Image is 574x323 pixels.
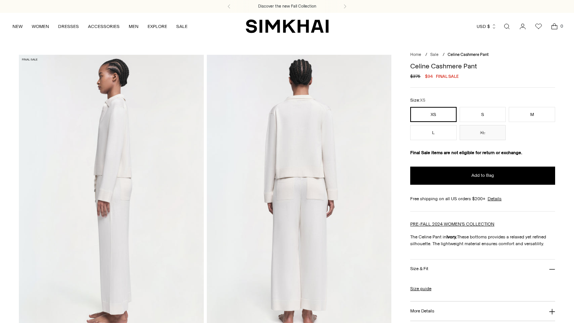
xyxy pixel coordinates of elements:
a: Wishlist [531,19,546,34]
button: More Details [410,301,555,321]
span: Add to Bag [471,172,494,179]
a: Sale [430,52,439,57]
button: S [460,107,506,122]
a: DRESSES [58,18,79,35]
p: The Celine Pant in These bottoms provides a relaxed yet refined silhouette. The lightweight mater... [410,233,555,247]
button: Add to Bag [410,167,555,185]
nav: breadcrumbs [410,52,555,58]
strong: Ivory. [446,234,457,240]
div: Free shipping on all US orders $200+ [410,195,555,202]
button: L [410,125,457,140]
label: Size: [410,97,425,104]
a: Details [488,195,502,202]
a: MEN [129,18,138,35]
div: / [443,52,445,58]
div: / [425,52,427,58]
button: M [509,107,555,122]
button: XL [460,125,506,140]
strong: Final Sale items are not eligible for return or exchange. [410,150,522,155]
span: $94 [425,73,433,80]
a: PRE-FALL 2024 WOMEN'S COLLECTION [410,221,494,227]
a: SIMKHAI [246,19,329,34]
a: SALE [176,18,188,35]
span: XS [420,98,425,103]
s: $375 [410,73,420,80]
a: EXPLORE [148,18,167,35]
span: 0 [558,23,565,29]
a: Size guide [410,285,431,292]
a: Open cart modal [547,19,562,34]
button: Size & Fit [410,260,555,279]
a: NEW [12,18,23,35]
a: Home [410,52,421,57]
button: XS [410,107,457,122]
h3: More Details [410,309,434,314]
a: WOMEN [32,18,49,35]
a: Go to the account page [515,19,530,34]
button: USD $ [477,18,497,35]
h1: Celine Cashmere Pant [410,63,555,70]
span: Celine Cashmere Pant [448,52,489,57]
a: ACCESSORIES [88,18,120,35]
h3: Size & Fit [410,266,428,271]
a: Discover the new Fall Collection [258,3,316,9]
a: Open search modal [499,19,514,34]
